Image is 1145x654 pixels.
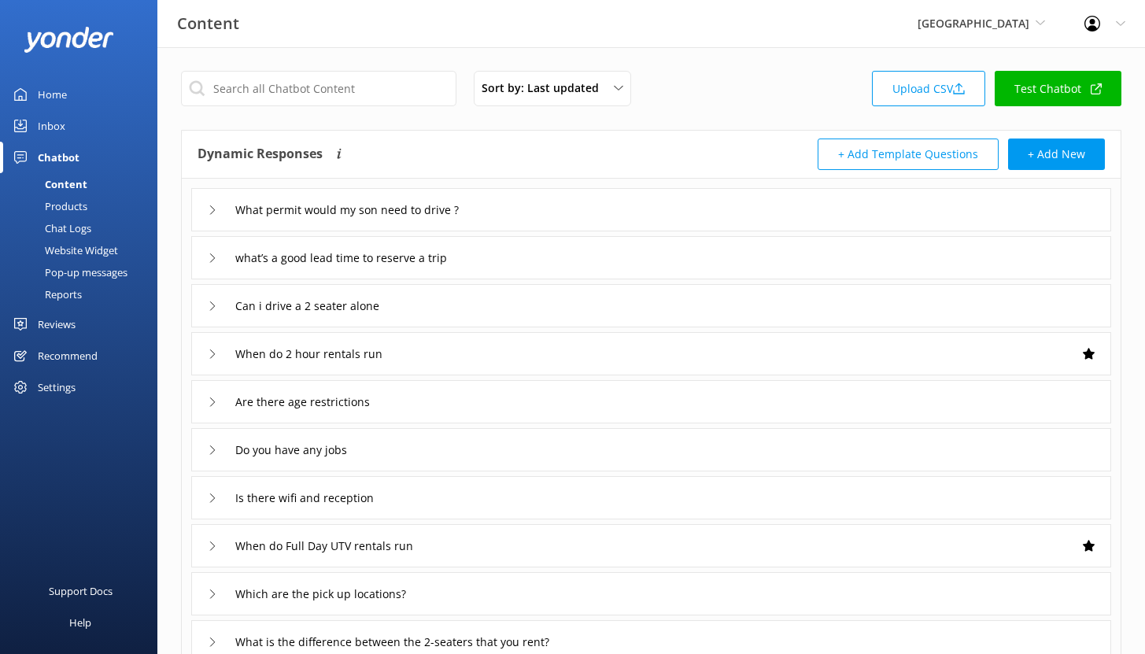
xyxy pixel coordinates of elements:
[872,71,985,106] a: Upload CSV
[177,11,239,36] h3: Content
[482,79,608,97] span: Sort by: Last updated
[9,173,87,195] div: Content
[9,283,157,305] a: Reports
[9,239,118,261] div: Website Widget
[9,217,91,239] div: Chat Logs
[818,139,999,170] button: + Add Template Questions
[9,261,157,283] a: Pop-up messages
[49,575,113,607] div: Support Docs
[181,71,456,106] input: Search all Chatbot Content
[24,27,114,53] img: yonder-white-logo.png
[9,173,157,195] a: Content
[38,309,76,340] div: Reviews
[9,239,157,261] a: Website Widget
[9,261,127,283] div: Pop-up messages
[198,139,323,170] h4: Dynamic Responses
[38,110,65,142] div: Inbox
[995,71,1121,106] a: Test Chatbot
[9,217,157,239] a: Chat Logs
[38,371,76,403] div: Settings
[38,340,98,371] div: Recommend
[69,607,91,638] div: Help
[918,16,1029,31] span: [GEOGRAPHIC_DATA]
[9,195,157,217] a: Products
[1008,139,1105,170] button: + Add New
[38,79,67,110] div: Home
[9,195,87,217] div: Products
[38,142,79,173] div: Chatbot
[9,283,82,305] div: Reports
